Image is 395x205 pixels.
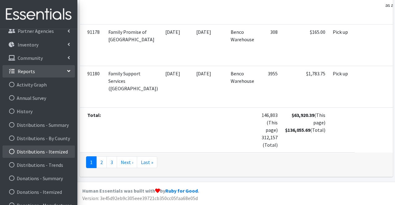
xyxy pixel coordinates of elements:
a: Reports [2,65,75,78]
td: [DATE] [162,24,193,66]
a: Distributions - Trends [2,159,75,171]
td: [DATE] [162,66,193,108]
a: 1 [86,156,97,168]
a: Donations - Itemized [2,186,75,198]
strong: Human Essentials was built with by . [82,188,199,194]
td: (This page) (Total) [281,108,329,153]
a: Partner Agencies [2,25,75,37]
p: Reports [18,68,35,74]
a: Last » [137,156,157,168]
td: Family Support Services ([GEOGRAPHIC_DATA]) [105,66,162,108]
a: Distributions - Summary [2,119,75,131]
a: Community [2,52,75,64]
a: Inventory [2,38,75,51]
td: 146,803 (This page) 312,157 (Total) [258,108,281,153]
td: 3955 [258,66,281,108]
strong: $136,055.69 [285,127,310,133]
a: History [2,105,75,118]
td: Benco Warehouse [227,24,258,66]
td: 308 [258,24,281,66]
a: Distributions - By County [2,132,75,145]
a: Activity Graph [2,78,75,91]
a: Donations - Summary [2,172,75,185]
td: [DATE] [193,24,227,66]
a: Next › [117,156,137,168]
p: Partner Agencies [18,28,54,34]
td: $1,783.75 [281,66,329,108]
td: Benco Warehouse [227,66,258,108]
a: 3 [106,156,117,168]
strong: Total: [87,112,101,118]
a: Distributions - Itemized [2,145,75,158]
td: 91178 [80,24,105,66]
td: Family Promise of [GEOGRAPHIC_DATA] [105,24,162,66]
strong: $63,920.39 [292,112,314,118]
td: $165.00 [281,24,329,66]
a: 2 [96,156,107,168]
p: Community [18,55,43,61]
td: Pick up [329,24,355,66]
a: Ruby for Good [165,188,198,194]
td: 91180 [80,66,105,108]
p: Inventory [18,42,38,48]
a: Annual Survey [2,92,75,104]
td: Pick up [329,66,355,108]
span: Version: 3e45d92eb9c305eee39721cb350cc05faa68e05d [82,195,198,201]
td: [DATE] [193,66,227,108]
img: HumanEssentials [2,4,75,25]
